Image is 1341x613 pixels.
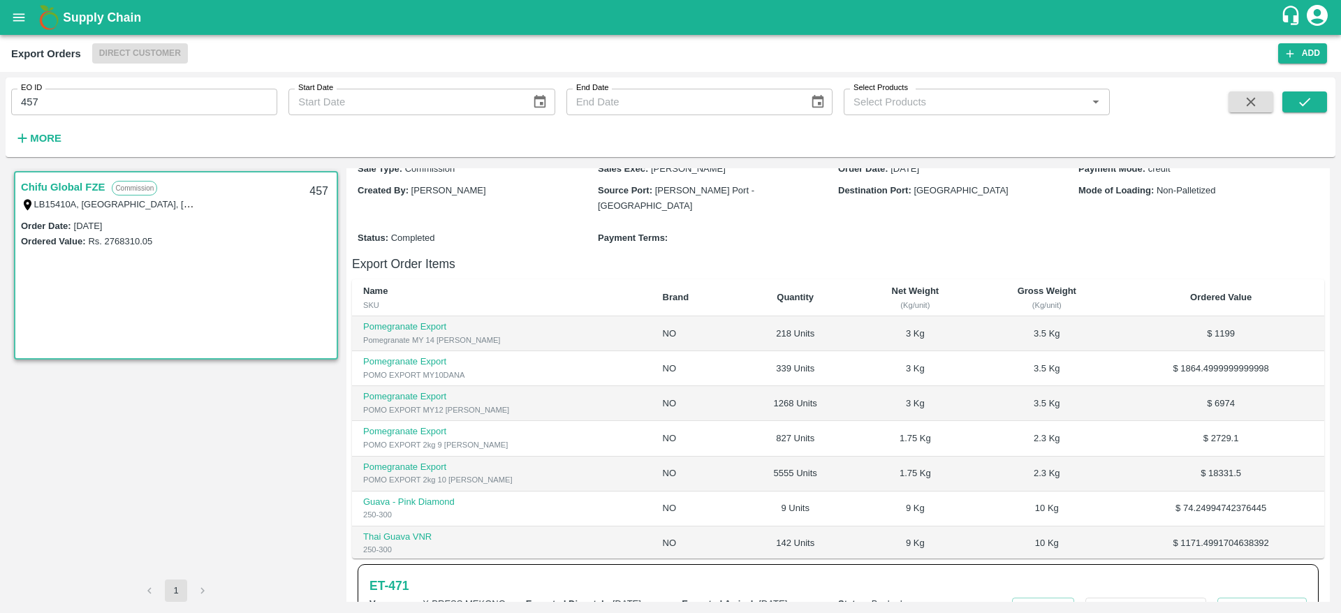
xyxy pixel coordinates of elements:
[369,576,409,596] a: ET-471
[736,316,854,351] td: 218 Units
[112,181,157,195] p: Commission
[1117,386,1324,421] td: $ 6974
[598,185,652,195] b: Source Port :
[165,579,187,602] button: page 1
[1190,292,1252,302] b: Ordered Value
[74,221,103,231] label: [DATE]
[651,163,726,174] span: [PERSON_NAME]
[21,221,71,231] label: Order Date :
[838,163,888,174] b: Order Date :
[652,492,736,526] td: NO
[1117,526,1324,561] td: $ 1171.4991704638392
[736,526,854,561] td: 142 Units
[892,286,939,296] b: Net Weight
[63,10,141,24] b: Supply Chain
[865,299,965,311] div: (Kg/unit)
[1078,163,1145,174] b: Payment Mode :
[363,355,640,369] p: Pomegranate Export
[1157,185,1216,195] span: Non-Palletized
[391,232,435,243] span: Completed
[363,425,640,438] p: Pomegranate Export
[1148,163,1171,174] span: credit
[363,299,640,311] div: SKU
[976,386,1117,421] td: 3.5 Kg
[854,492,976,526] td: 9 Kg
[987,299,1106,311] div: (Kg/unit)
[3,1,35,34] button: open drawer
[777,292,814,302] b: Quantity
[363,438,640,451] div: POMO EXPORT 2kg 9 [PERSON_NAME]
[598,185,754,211] span: [PERSON_NAME] Port - [GEOGRAPHIC_DATA]
[652,421,736,456] td: NO
[11,126,65,150] button: More
[34,198,475,209] label: LB15410A, [GEOGRAPHIC_DATA], [GEOGRAPHIC_DATA], [GEOGRAPHIC_DATA], [GEOGRAPHIC_DATA]
[369,576,409,596] h6: ET- 471
[411,185,486,195] span: [PERSON_NAME]
[136,579,216,602] nav: pagination navigation
[527,89,553,115] button: Choose date
[838,598,869,609] b: Status :
[363,496,640,509] p: Guava - Pink Diamond
[1117,316,1324,351] td: $ 1199
[363,508,640,521] div: 250-300
[853,82,908,94] label: Select Products
[854,421,976,456] td: 1.75 Kg
[976,526,1117,561] td: 10 Kg
[682,598,756,609] b: Expected Arrival :
[576,82,608,94] label: End Date
[363,320,640,334] p: Pomegranate Export
[288,89,521,115] input: Start Date
[854,386,976,421] td: 3 Kg
[805,89,831,115] button: Choose date
[35,3,63,31] img: logo
[736,421,854,456] td: 827 Units
[405,163,455,174] span: Commission
[30,133,61,144] strong: More
[369,598,420,609] b: Voyage no. :
[363,543,640,556] div: 250-300
[1117,351,1324,386] td: $ 1864.4999999999998
[11,45,81,63] div: Export Orders
[848,93,1083,111] input: Select Products
[854,351,976,386] td: 3 Kg
[976,316,1117,351] td: 3.5 Kg
[1117,492,1324,526] td: $ 74.24994742376445
[363,404,640,416] div: POMO EXPORT MY12 [PERSON_NAME]
[736,457,854,492] td: 5555 Units
[298,82,333,94] label: Start Date
[652,526,736,561] td: NO
[63,8,1280,27] a: Supply Chain
[736,351,854,386] td: 339 Units
[1117,457,1324,492] td: $ 18331.5
[598,232,668,243] b: Payment Terms :
[854,526,976,561] td: 9 Kg
[976,492,1117,526] td: 10 Kg
[358,163,402,174] b: Sale Type :
[358,185,409,195] b: Created By :
[1278,43,1327,64] button: Add
[1018,286,1076,296] b: Gross Weight
[1078,185,1154,195] b: Mode of Loading :
[891,163,919,174] span: [DATE]
[854,457,976,492] td: 1.75 Kg
[363,390,640,404] p: Pomegranate Export
[736,492,854,526] td: 9 Units
[363,461,640,474] p: Pomegranate Export
[363,286,388,296] b: Name
[352,254,1324,274] h6: Export Order Items
[736,386,854,421] td: 1268 Units
[526,598,610,609] b: Expected Dispatch :
[613,598,641,609] span: [DATE]
[566,89,799,115] input: End Date
[838,185,911,195] b: Destination Port :
[872,598,902,609] span: Booked
[363,334,640,346] div: Pomegranate MY 14 [PERSON_NAME]
[1305,3,1330,32] div: account of current user
[1280,5,1305,30] div: customer-support
[1087,93,1105,111] button: Open
[652,457,736,492] td: NO
[598,163,648,174] b: Sales Exec :
[854,316,976,351] td: 3 Kg
[21,178,105,196] a: Chifu Global FZE
[358,232,388,243] b: Status :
